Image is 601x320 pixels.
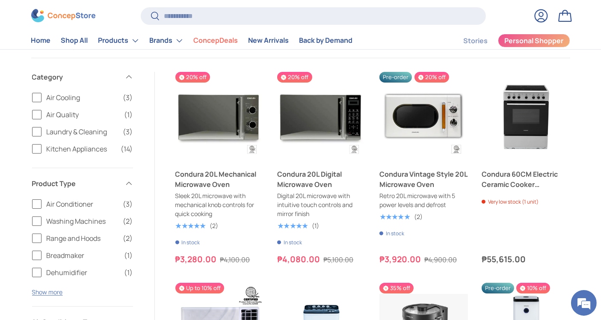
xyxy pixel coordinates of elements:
[175,283,224,293] span: Up to 10% off
[379,283,414,293] span: 35% off
[61,33,88,49] a: Shop All
[277,72,312,83] span: 20% off
[443,32,570,49] nav: Secondary
[498,34,570,47] a: Personal Shopper
[121,144,133,154] span: (14)
[516,283,550,293] span: 10% off
[299,33,353,49] a: Back by Demand
[463,33,488,49] a: Stories
[32,72,119,82] span: Category
[482,72,570,160] a: Condura 60CM Electric Ceramic Cooker (installation not included)
[47,216,118,226] span: Washing Machines
[47,267,119,278] span: Dehumidifier
[123,127,133,137] span: (3)
[47,110,119,120] span: Air Quality
[482,283,514,293] span: Pre-order
[32,168,133,199] summary: Product Type
[47,199,118,209] span: Air Conditioner
[47,144,116,154] span: Kitchen Appliances
[47,92,118,103] span: Air Cooling
[379,72,468,160] a: Condura Vintage Style 20L Microwave Oven
[123,92,133,103] span: (3)
[31,33,51,49] a: Home
[175,72,210,83] span: 20% off
[277,169,366,190] a: Condura 20L Digital Microwave Oven
[414,72,449,83] span: 20% off
[504,38,563,44] span: Personal Shopper
[482,169,570,190] a: Condura 60CM Electric Ceramic Cooker (installation not included)
[32,178,119,189] span: Product Type
[379,169,468,190] a: Condura Vintage Style 20L Microwave Oven
[31,9,95,23] img: ConcepStore
[277,72,366,160] a: Condura 20L Digital Microwave Oven
[47,127,118,137] span: Laundry & Cleaning
[123,216,133,226] span: (2)
[194,33,238,49] a: ConcepDeals
[47,233,118,243] span: Range and Hoods
[124,250,133,261] span: (1)
[175,72,264,160] a: Condura 20L Mechanical Microwave Oven
[124,110,133,120] span: (1)
[47,250,119,261] span: Breadmaker
[249,33,289,49] a: New Arrivals
[123,199,133,209] span: (3)
[93,32,145,49] summary: Products
[32,288,63,296] button: Show more
[145,32,189,49] summary: Brands
[32,62,133,92] summary: Category
[124,267,133,278] span: (1)
[175,169,264,190] a: Condura 20L Mechanical Microwave Oven
[123,233,133,243] span: (2)
[379,72,412,83] span: Pre-order
[31,32,353,49] nav: Primary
